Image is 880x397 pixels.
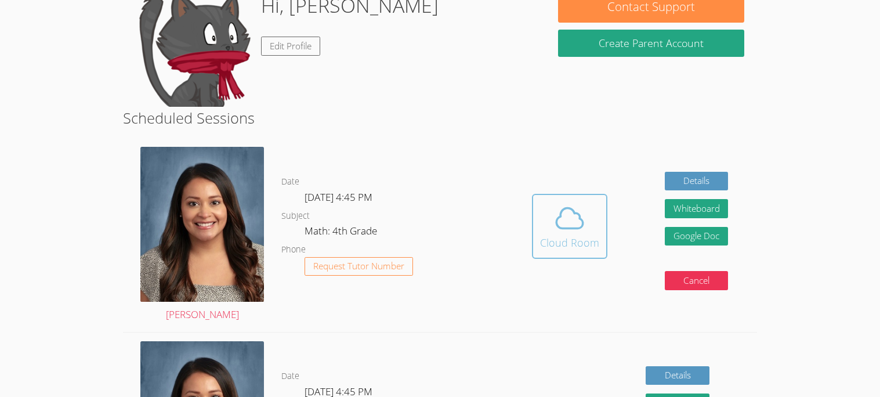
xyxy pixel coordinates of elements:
[540,234,599,251] div: Cloud Room
[665,172,729,191] a: Details
[665,271,729,290] button: Cancel
[646,366,709,385] a: Details
[140,147,264,301] img: avatar.png
[305,190,372,204] span: [DATE] 4:45 PM
[281,243,306,257] dt: Phone
[261,37,320,56] a: Edit Profile
[313,262,404,270] span: Request Tutor Number
[305,257,413,276] button: Request Tutor Number
[532,194,607,259] button: Cloud Room
[123,107,756,129] h2: Scheduled Sessions
[665,199,729,218] button: Whiteboard
[558,30,744,57] button: Create Parent Account
[665,227,729,246] a: Google Doc
[140,147,264,323] a: [PERSON_NAME]
[281,209,310,223] dt: Subject
[281,369,299,384] dt: Date
[281,175,299,189] dt: Date
[305,223,379,243] dd: Math: 4th Grade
